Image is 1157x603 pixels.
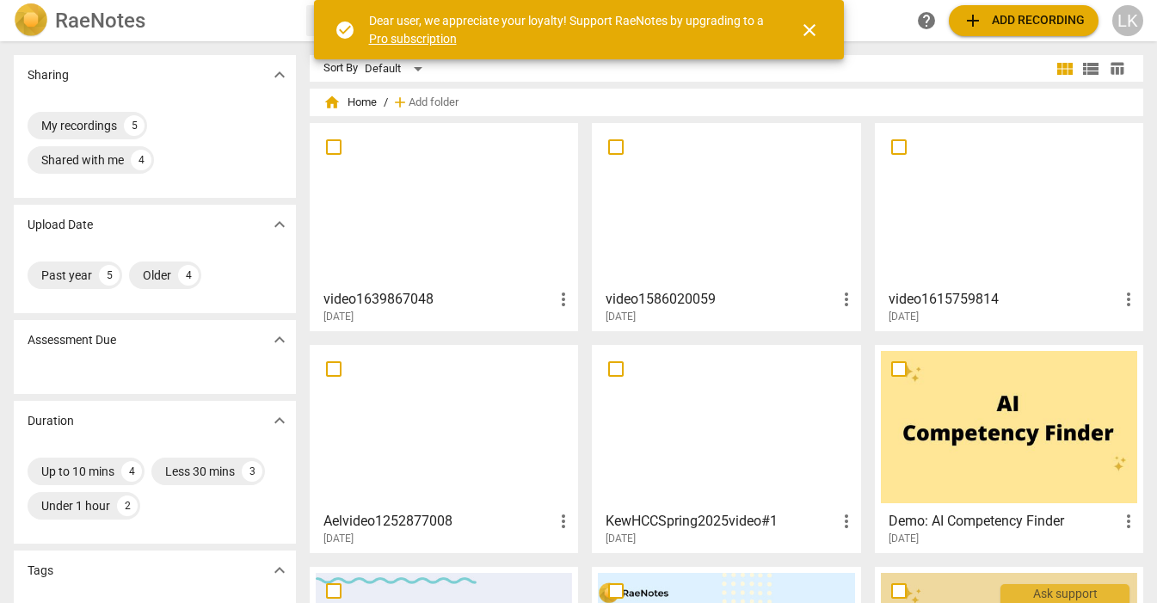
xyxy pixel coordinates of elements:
[365,55,428,83] div: Default
[963,10,983,31] span: add
[1118,289,1139,310] span: more_vert
[323,532,354,546] span: [DATE]
[409,96,458,109] span: Add folder
[606,532,636,546] span: [DATE]
[836,511,857,532] span: more_vert
[881,351,1137,545] a: Demo: AI Competency Finder[DATE]
[553,289,574,310] span: more_vert
[881,129,1137,323] a: video1615759814[DATE]
[799,20,820,40] span: close
[1052,56,1078,82] button: Tile view
[323,289,553,310] h3: video1639867048
[323,62,358,75] div: Sort By
[316,129,572,323] a: video1639867048[DATE]
[41,151,124,169] div: Shared with me
[1104,56,1129,82] button: Table view
[1112,5,1143,36] button: LK
[323,310,354,324] span: [DATE]
[1078,56,1104,82] button: List view
[41,267,92,284] div: Past year
[143,267,171,284] div: Older
[391,94,409,111] span: add
[949,5,1099,36] button: Upload
[131,150,151,170] div: 4
[384,96,388,109] span: /
[323,94,377,111] span: Home
[606,511,835,532] h3: KewHCCSpring2025video#1
[323,511,553,532] h3: Aelvideo1252877008
[28,216,93,234] p: Upload Date
[267,557,292,583] button: Show more
[121,461,142,482] div: 4
[553,511,574,532] span: more_vert
[335,20,355,40] span: check_circle
[267,327,292,353] button: Show more
[41,497,110,514] div: Under 1 hour
[323,94,341,111] span: home
[267,408,292,434] button: Show more
[28,331,116,349] p: Assessment Due
[889,532,919,546] span: [DATE]
[267,212,292,237] button: Show more
[1109,60,1125,77] span: table_chart
[1118,511,1139,532] span: more_vert
[269,214,290,235] span: expand_more
[165,463,235,480] div: Less 30 mins
[269,560,290,581] span: expand_more
[242,461,262,482] div: 3
[269,410,290,431] span: expand_more
[99,265,120,286] div: 5
[889,289,1118,310] h3: video1615759814
[369,32,457,46] a: Pro subscription
[911,5,942,36] a: Help
[963,10,1085,31] span: Add recording
[28,412,74,430] p: Duration
[889,511,1118,532] h3: Demo: AI Competency Finder
[1055,58,1075,79] span: view_module
[598,351,854,545] a: KewHCCSpring2025video#1[DATE]
[606,310,636,324] span: [DATE]
[28,66,69,84] p: Sharing
[55,9,145,33] h2: RaeNotes
[28,562,53,580] p: Tags
[41,117,117,134] div: My recordings
[889,310,919,324] span: [DATE]
[606,289,835,310] h3: video1586020059
[14,3,292,38] a: LogoRaeNotes
[269,329,290,350] span: expand_more
[269,65,290,85] span: expand_more
[14,3,48,38] img: Logo
[178,265,199,286] div: 4
[124,115,145,136] div: 5
[789,9,830,51] button: Close
[836,289,857,310] span: more_vert
[916,10,937,31] span: help
[267,62,292,88] button: Show more
[1080,58,1101,79] span: view_list
[369,12,768,47] div: Dear user, we appreciate your loyalty! Support RaeNotes by upgrading to a
[316,351,572,545] a: Aelvideo1252877008[DATE]
[1000,584,1129,603] div: Ask support
[41,463,114,480] div: Up to 10 mins
[598,129,854,323] a: video1586020059[DATE]
[117,495,138,516] div: 2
